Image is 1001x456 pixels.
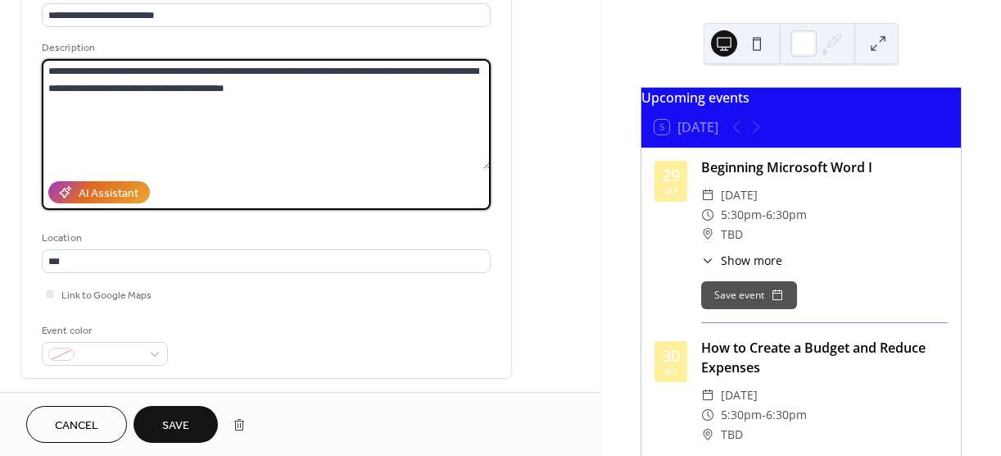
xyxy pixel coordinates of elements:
div: Sep [664,367,678,376]
span: [DATE] [721,185,758,205]
div: ​ [701,252,714,269]
span: Cancel [55,417,98,435]
div: Sep [664,187,678,195]
span: [DATE] [721,385,758,405]
div: ​ [701,225,714,244]
span: 6:30pm [766,205,807,225]
div: Description [42,39,487,57]
button: Save event [701,281,797,309]
div: Beginning Microsoft Word I [701,157,948,177]
div: ​ [701,385,714,405]
button: AI Assistant [48,181,150,203]
span: 5:30pm [721,405,762,425]
div: 29 [662,167,680,184]
span: TBD [721,225,743,244]
button: ​Show more [701,252,782,269]
div: Location [42,230,487,247]
button: Cancel [26,406,127,443]
span: - [762,405,766,425]
div: ​ [701,185,714,205]
div: How to Create a Budget and Reduce Expenses [701,338,948,377]
div: Upcoming events [641,88,961,107]
span: - [762,205,766,225]
div: ​ [701,405,714,425]
span: Link to Google Maps [61,287,152,304]
div: ​ [701,425,714,445]
div: AI Assistant [79,185,138,203]
div: ​ [701,205,714,225]
span: Save [162,417,189,435]
span: Show more [721,252,782,269]
span: TBD [721,425,743,445]
span: 5:30pm [721,205,762,225]
div: 30 [662,348,680,364]
button: Save [134,406,218,443]
span: 6:30pm [766,405,807,425]
div: Event color [42,322,165,340]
